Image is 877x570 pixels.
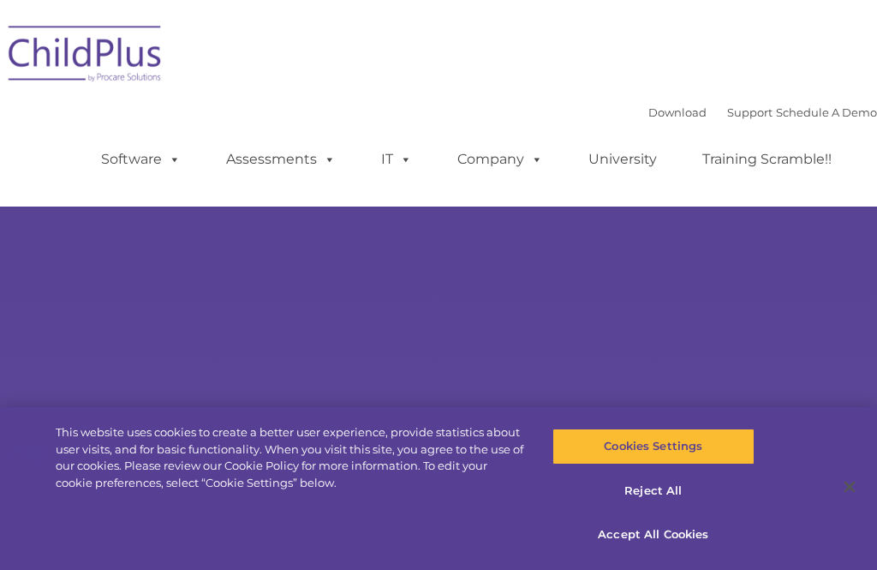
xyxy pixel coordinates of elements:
[209,142,353,177] a: Assessments
[552,429,755,465] button: Cookies Settings
[648,105,707,119] a: Download
[727,105,773,119] a: Support
[648,105,877,119] font: |
[776,105,877,119] a: Schedule A Demo
[571,142,674,177] a: University
[831,468,868,506] button: Close
[440,142,560,177] a: Company
[552,473,755,509] button: Reject All
[552,517,755,553] button: Accept All Cookies
[56,424,526,491] div: This website uses cookies to create a better user experience, provide statistics about user visit...
[84,142,198,177] a: Software
[364,142,429,177] a: IT
[685,142,849,177] a: Training Scramble!!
